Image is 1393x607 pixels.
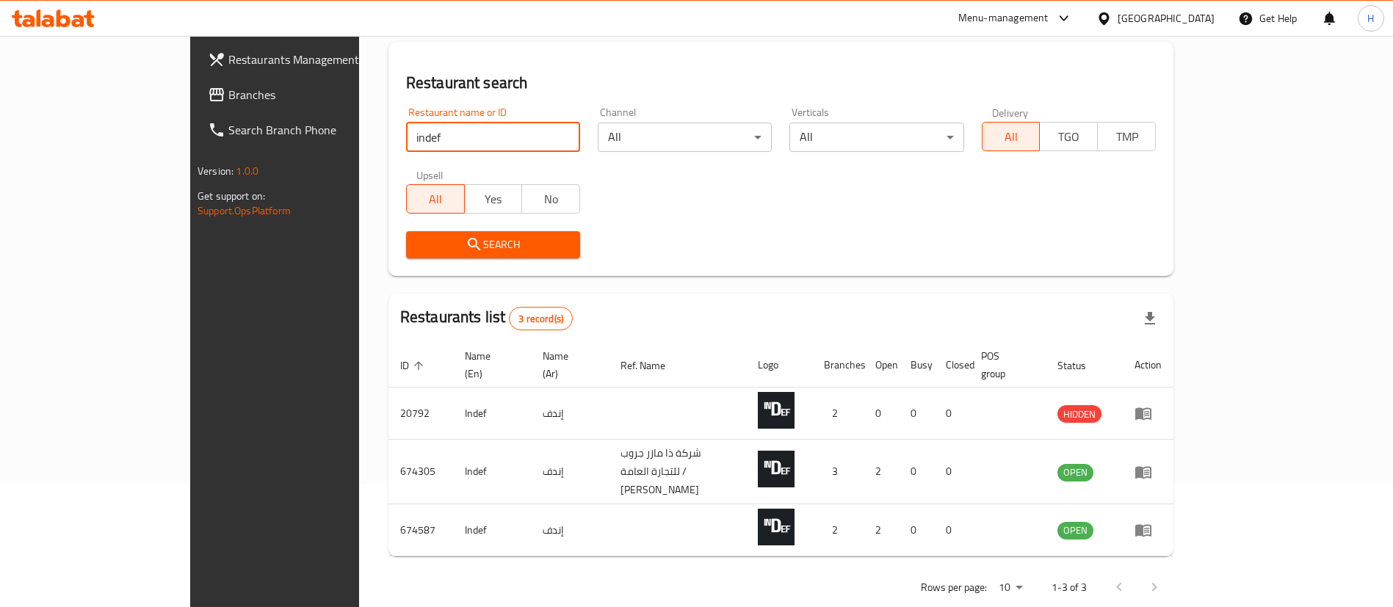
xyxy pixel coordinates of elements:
div: All [598,123,772,152]
span: POS group [981,347,1028,382]
span: No [528,189,574,210]
td: إندف [531,504,609,556]
td: 2 [812,388,864,440]
a: Support.OpsPlatform [198,201,291,220]
button: All [406,184,465,214]
button: TGO [1039,122,1098,151]
span: OPEN [1057,464,1093,481]
div: All [789,123,963,152]
th: Action [1123,343,1173,388]
span: 3 record(s) [510,312,572,326]
td: 0 [899,440,934,504]
div: OPEN [1057,522,1093,539]
div: Menu [1135,521,1162,539]
a: Search Branch Phone [196,112,423,148]
td: Indef [453,504,531,556]
td: 0 [934,440,969,504]
label: Upsell [416,170,444,180]
td: إندف [531,440,609,504]
span: OPEN [1057,522,1093,539]
button: Search [406,231,580,258]
button: Yes [464,184,523,214]
input: Search for restaurant name or ID.. [406,123,580,152]
a: Branches [196,77,423,112]
td: 2 [864,440,899,504]
button: No [521,184,580,214]
div: Menu-management [958,10,1049,27]
th: Busy [899,343,934,388]
span: TGO [1046,126,1092,148]
div: Export file [1132,301,1168,336]
td: 0 [899,388,934,440]
td: 0 [934,388,969,440]
span: ID [400,357,428,374]
div: [GEOGRAPHIC_DATA] [1118,10,1215,26]
span: TMP [1104,126,1150,148]
span: All [988,126,1035,148]
span: Version: [198,161,234,181]
a: Restaurants Management [196,42,423,77]
img: Indef [758,392,795,429]
img: Indef [758,451,795,487]
span: Ref. Name [620,357,684,374]
span: HIDDEN [1057,406,1101,423]
p: Rows per page: [921,578,987,597]
div: HIDDEN [1057,405,1101,423]
td: 0 [934,504,969,556]
td: Indef [453,440,531,504]
span: 1.0.0 [236,161,258,181]
td: 2 [864,504,899,556]
th: Logo [746,343,812,388]
span: Yes [471,189,517,210]
label: Delivery [992,107,1029,117]
th: Open [864,343,899,388]
div: Rows per page: [993,577,1028,599]
th: Closed [934,343,969,388]
td: Indef [453,388,531,440]
div: Menu [1135,463,1162,481]
div: Menu [1135,404,1162,422]
td: إندف [531,388,609,440]
h2: Restaurant search [406,72,1156,94]
div: OPEN [1057,464,1093,481]
span: Restaurants Management [228,51,411,68]
td: 0 [864,388,899,440]
td: شركة ذا مازر جروب للتجارة العامة / [PERSON_NAME] [609,440,746,504]
table: enhanced table [388,343,1173,556]
span: Search Branch Phone [228,121,411,139]
span: Branches [228,86,411,103]
p: 1-3 of 3 [1052,578,1087,597]
td: 2 [812,504,864,556]
span: Get support on: [198,186,265,206]
img: Indef [758,509,795,545]
span: Name (En) [465,347,513,382]
th: Branches [812,343,864,388]
h2: Restaurants list [400,306,573,330]
td: 3 [812,440,864,504]
td: 0 [899,504,934,556]
span: Search [418,236,568,254]
span: H [1367,10,1374,26]
span: Status [1057,357,1105,374]
span: Name (Ar) [543,347,591,382]
span: All [413,189,459,210]
div: Total records count [509,307,573,330]
button: TMP [1097,122,1156,151]
button: All [982,122,1041,151]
